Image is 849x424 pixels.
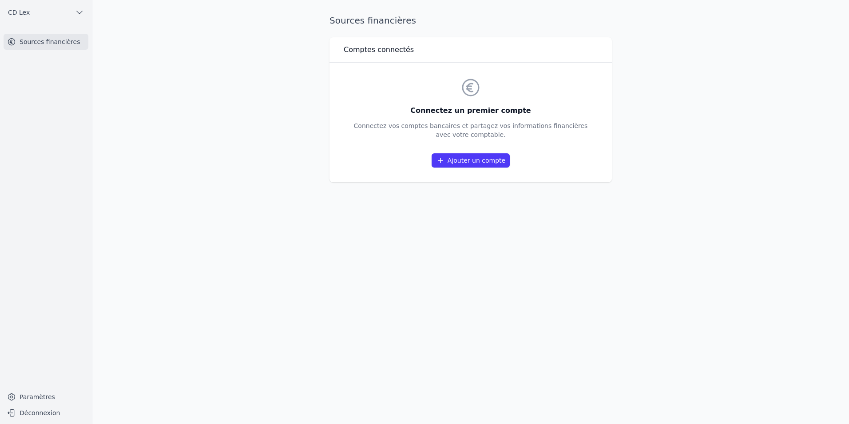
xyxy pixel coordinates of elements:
[4,5,88,20] button: CD Lex
[344,44,414,55] h3: Comptes connectés
[4,34,88,50] a: Sources financières
[354,121,588,139] p: Connectez vos comptes bancaires et partagez vos informations financières avec votre comptable.
[432,153,510,168] a: Ajouter un compte
[354,105,588,116] h3: Connectez un premier compte
[4,390,88,404] a: Paramètres
[329,14,416,27] h1: Sources financières
[4,406,88,420] button: Déconnexion
[8,8,30,17] span: CD Lex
